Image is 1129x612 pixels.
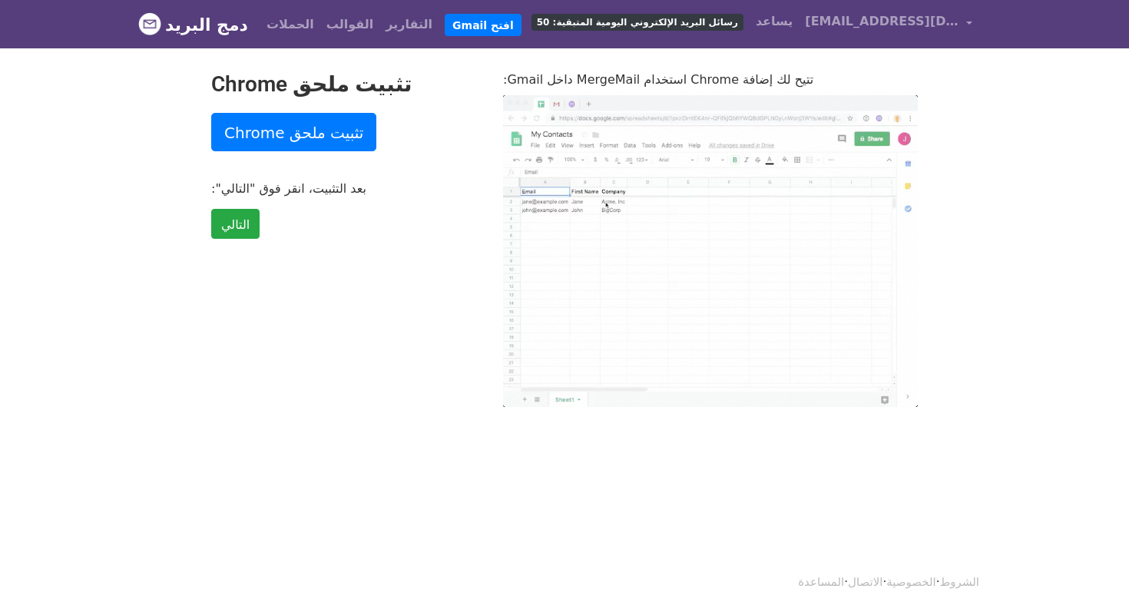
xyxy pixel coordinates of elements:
[221,217,250,231] font: التالي
[1052,538,1129,612] iframe: Chat Widget
[525,6,750,37] a: رسائل البريد الإلكتروني اليومية المتبقية: 50
[537,17,738,28] font: رسائل البريد الإلكتروني اليومية المتبقية: 50
[138,8,248,41] a: دمج البريد
[260,9,320,40] a: الحملات
[445,14,521,37] a: افتح Gmail
[750,6,799,37] a: يساعد
[211,71,412,97] font: تثبيت ملحق Chrome
[386,17,432,31] font: التقارير
[848,575,882,589] a: الاتصال
[886,575,935,589] a: الخصوصية
[267,17,314,31] font: الحملات
[320,9,379,40] a: القوالب
[379,9,439,40] a: التقارير
[452,18,514,31] font: افتح Gmail
[798,575,844,589] a: المساعدة
[165,15,248,35] font: دمج البريد
[224,124,363,142] font: تثبيت ملحق Chrome
[936,575,940,589] font: ·
[211,181,366,196] font: بعد التثبيت، انقر فوق "التالي":
[756,14,793,28] font: يساعد
[1052,538,1129,612] div: أداة الدردشة
[844,575,848,589] font: ·
[503,72,813,87] font: تتيح لك إضافة Chrome استخدام MergeMail داخل Gmail:
[211,113,376,151] a: تثبيت ملحق Chrome
[326,17,373,31] font: القوالب
[799,6,978,42] a: [EMAIL_ADDRESS][DOMAIN_NAME]
[939,575,979,589] a: الشروط
[138,12,161,35] img: شعار MergeMail
[211,209,260,239] a: التالي
[882,575,886,589] font: ·
[805,14,1045,28] font: [EMAIL_ADDRESS][DOMAIN_NAME]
